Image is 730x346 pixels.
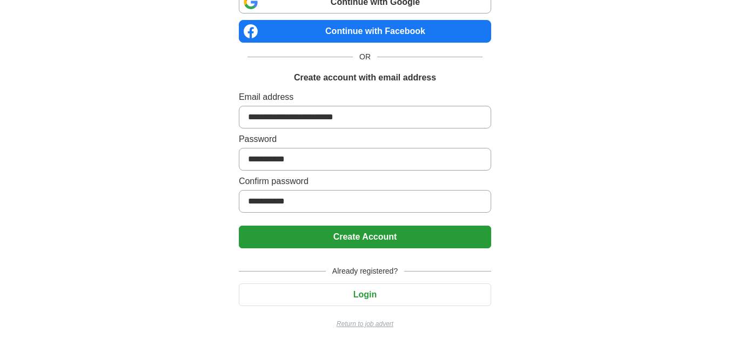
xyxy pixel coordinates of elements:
[239,283,491,306] button: Login
[239,319,491,329] a: Return to job advert
[326,266,404,277] span: Already registered?
[294,71,436,84] h1: Create account with email address
[239,175,491,188] label: Confirm password
[239,133,491,146] label: Password
[353,51,377,63] span: OR
[239,290,491,299] a: Login
[239,20,491,43] a: Continue with Facebook
[239,226,491,248] button: Create Account
[239,91,491,104] label: Email address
